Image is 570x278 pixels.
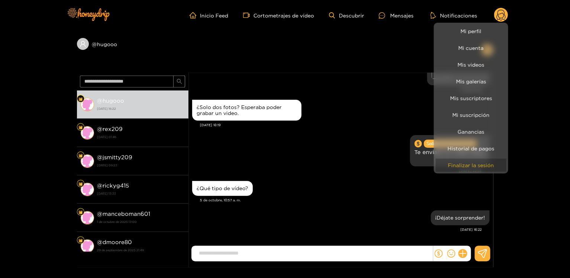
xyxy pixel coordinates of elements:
[435,41,506,54] a: Mi cuenta
[448,162,494,168] font: Finalizar la sesión
[435,108,506,121] a: Mi suscripción
[450,95,492,101] font: Mis suscriptores
[458,45,483,51] font: Mi cuenta
[460,28,481,34] font: Mi perfil
[435,159,506,172] button: Finalizar la sesión
[435,92,506,105] a: Mis suscriptores
[452,112,489,118] font: Mi suscripción
[457,129,484,134] font: Ganancias
[435,25,506,38] a: Mi perfil
[457,62,484,67] font: Mis videos
[447,146,494,151] font: Historial de pagos
[435,125,506,138] a: Ganancias
[435,75,506,88] a: Mis galerías
[435,142,506,155] a: Historial de pagos
[435,58,506,71] a: Mis videos
[456,79,486,84] font: Mis galerías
